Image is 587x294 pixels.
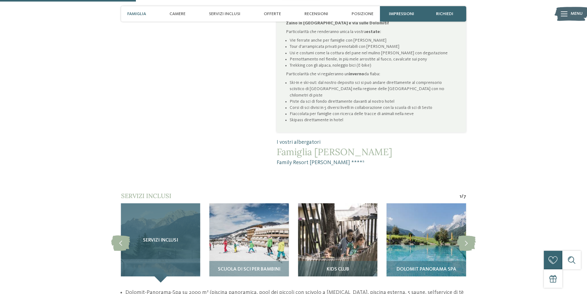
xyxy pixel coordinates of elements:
span: Famiglia [127,11,146,17]
strong: Zaino in [GEOGRAPHIC_DATA] e via sulle Dolomiti! [286,21,389,25]
span: Dolomit Panorama SPA [397,267,456,272]
span: / [461,193,463,200]
span: I vostri albergatori [277,139,466,146]
span: Servizi inclusi [209,11,240,17]
p: Particolarità che renderanno unica la vostra : [286,29,457,35]
li: Trekking con gli alpaca, noleggio bici (E-bike) [290,62,457,68]
span: Impressioni [389,11,414,17]
span: 1 [459,193,461,200]
li: Usi e costumi come la cottura del pane nel mulino [PERSON_NAME] con degustazione [290,50,457,56]
span: Posizione [352,11,373,17]
li: Corsi di sci divisi in 5 diversi livelli in collaborazione con la scuola di sci di Sesto [290,105,457,111]
span: Kids Club [327,267,349,272]
li: Skipass direttamente in hotel [290,117,457,123]
img: Il nostro family hotel a Sesto, il vostro rifugio sulle Dolomiti. [210,203,289,283]
img: Il nostro family hotel a Sesto, il vostro rifugio sulle Dolomiti. [387,203,466,283]
span: richiedi [436,11,453,17]
span: Servizi inclusi [143,238,178,243]
li: Piste da sci di fondo direttamente davanti al nostro hotel [290,98,457,105]
li: Fiaccolata per famiglie con ricerca delle tracce di animali nella neve [290,111,457,117]
img: Il nostro family hotel a Sesto, il vostro rifugio sulle Dolomiti. [298,203,377,283]
span: Recensioni [304,11,328,17]
span: Offerte [264,11,281,17]
span: Servizi inclusi [121,192,171,200]
span: Scuola di sci per bambini [218,267,280,272]
strong: inverno [349,72,364,76]
strong: estate [366,30,380,34]
span: Family Resort [PERSON_NAME] ****ˢ [277,159,466,167]
li: Tour d’arrampicata privati prenotabili con [PERSON_NAME] [290,43,457,50]
li: Ski-in e ski-out: dal nostro deposito sci si può andare direttamente al comprensorio sciistico di... [290,80,457,98]
span: Camere [169,11,185,17]
li: Vie ferrate anche per famiglie con [PERSON_NAME] [290,37,457,43]
span: 7 [463,193,466,200]
p: Particolarità che vi regaleranno un da fiaba: [286,71,457,77]
span: Famiglia [PERSON_NAME] [277,146,466,157]
li: Pernottamento nel fienile, in più mele arrostite al fuoco, cavalcate sui pony [290,56,457,62]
